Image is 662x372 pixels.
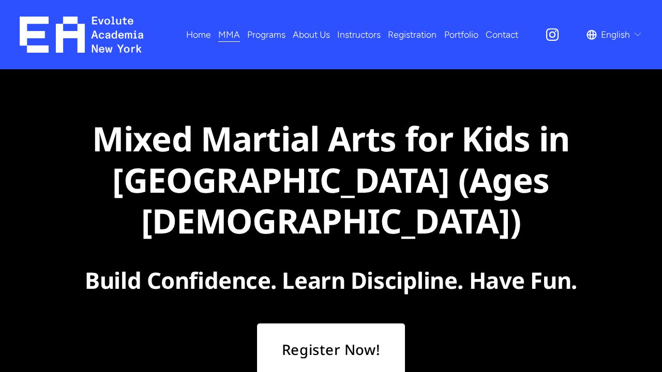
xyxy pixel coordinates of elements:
[218,25,240,43] a: folder dropdown
[218,26,240,43] span: MMA
[20,17,143,53] img: EA
[92,115,578,243] strong: Mixed Martial Arts for Kids in [GEOGRAPHIC_DATA] (Ages [DEMOGRAPHIC_DATA])
[247,26,285,43] span: Programs
[85,265,577,296] strong: Build Confidence. Learn Discipline. Have Fun.
[444,25,478,43] a: Portfolio
[486,25,518,43] a: Contact
[337,25,381,43] a: Instructors
[586,25,642,43] div: language picker
[388,25,437,43] a: Registration
[601,26,630,43] span: English
[186,25,211,43] a: Home
[293,25,330,43] a: About Us
[545,27,560,42] a: Instagram
[247,25,285,43] a: folder dropdown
